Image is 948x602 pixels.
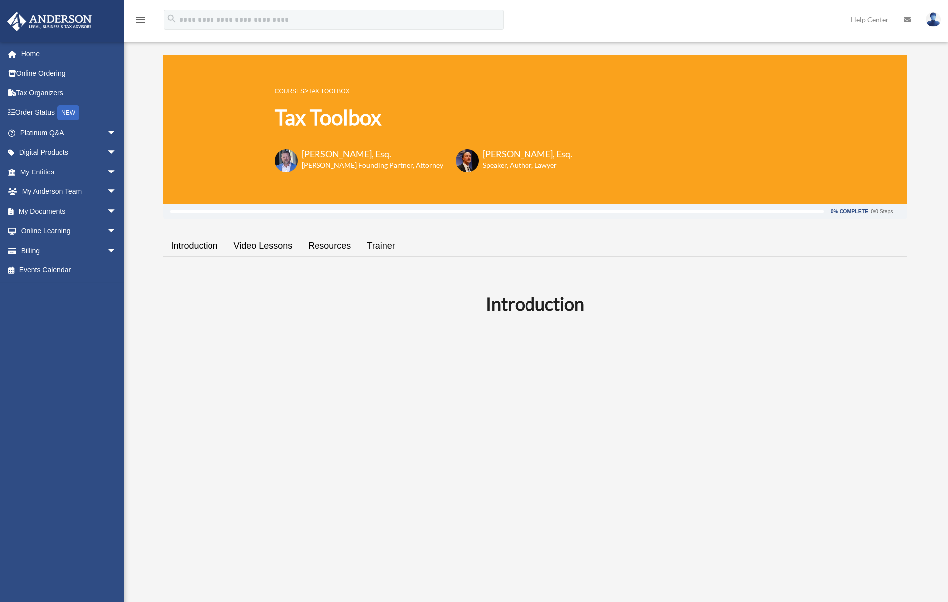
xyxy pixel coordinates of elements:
a: My Entitiesarrow_drop_down [7,162,132,182]
h3: [PERSON_NAME], Esq. [483,148,572,160]
a: Billingarrow_drop_down [7,241,132,260]
h6: [PERSON_NAME] Founding Partner, Attorney [302,160,443,170]
h2: Introduction [169,291,901,316]
a: Events Calendar [7,260,132,280]
div: NEW [57,105,79,120]
i: search [166,13,177,24]
span: arrow_drop_down [107,162,127,182]
a: Trainer [359,232,403,260]
img: Toby-circle-head.png [275,149,298,172]
span: arrow_drop_down [107,201,127,222]
img: Anderson Advisors Platinum Portal [4,12,95,31]
a: Introduction [163,232,226,260]
a: Tax Toolbox [308,88,349,95]
a: Order StatusNEW [7,103,132,123]
span: arrow_drop_down [107,182,127,202]
h3: [PERSON_NAME], Esq. [302,148,443,160]
h6: Speaker, Author, Lawyer [483,160,560,170]
a: Online Learningarrow_drop_down [7,221,132,241]
i: menu [134,14,146,26]
a: Home [7,44,132,64]
span: arrow_drop_down [107,143,127,163]
a: Online Ordering [7,64,132,84]
a: Digital Productsarrow_drop_down [7,143,132,163]
a: Video Lessons [226,232,301,260]
a: My Documentsarrow_drop_down [7,201,132,221]
img: Scott-Estill-Headshot.png [456,149,479,172]
a: Platinum Q&Aarrow_drop_down [7,123,132,143]
a: COURSES [275,88,304,95]
a: My Anderson Teamarrow_drop_down [7,182,132,202]
div: 0/0 Steps [871,209,893,214]
h1: Tax Toolbox [275,103,572,132]
span: arrow_drop_down [107,241,127,261]
img: User Pic [926,12,941,27]
div: 0% Complete [831,209,868,214]
a: Tax Organizers [7,83,132,103]
p: > [275,85,572,97]
a: menu [134,17,146,26]
a: Resources [300,232,359,260]
span: arrow_drop_down [107,221,127,242]
span: arrow_drop_down [107,123,127,143]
